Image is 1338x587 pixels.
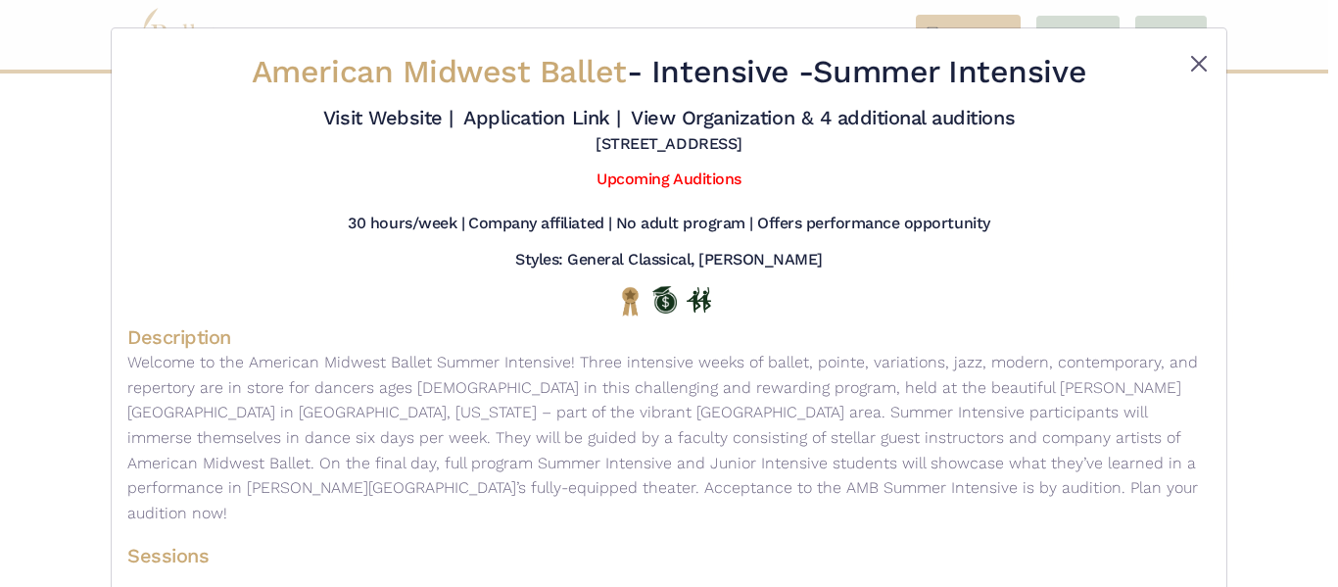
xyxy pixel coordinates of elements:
h2: - Summer Intensive [217,52,1121,93]
h5: 30 hours/week | [348,214,464,234]
h5: No adult program | [616,214,753,234]
button: Close [1187,52,1211,75]
img: National [618,286,643,317]
p: Welcome to the American Midwest Ballet Summer Intensive! Three intensive weeks of ballet, pointe,... [127,350,1211,525]
h5: Styles: General Classical, [PERSON_NAME] [515,250,823,270]
h5: Company affiliated | [468,214,611,234]
a: Visit Website | [323,106,454,129]
a: View Organization & 4 additional auditions [631,106,1015,129]
h4: Sessions [127,543,1211,568]
a: Application Link | [463,106,620,129]
h5: [STREET_ADDRESS] [596,134,741,155]
h4: Description [127,324,1211,350]
span: American Midwest Ballet [252,53,627,90]
a: Upcoming Auditions [597,170,741,188]
img: Offers Scholarship [652,286,677,314]
img: In Person [687,287,711,313]
h5: Offers performance opportunity [757,214,990,234]
span: Intensive - [651,53,813,90]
